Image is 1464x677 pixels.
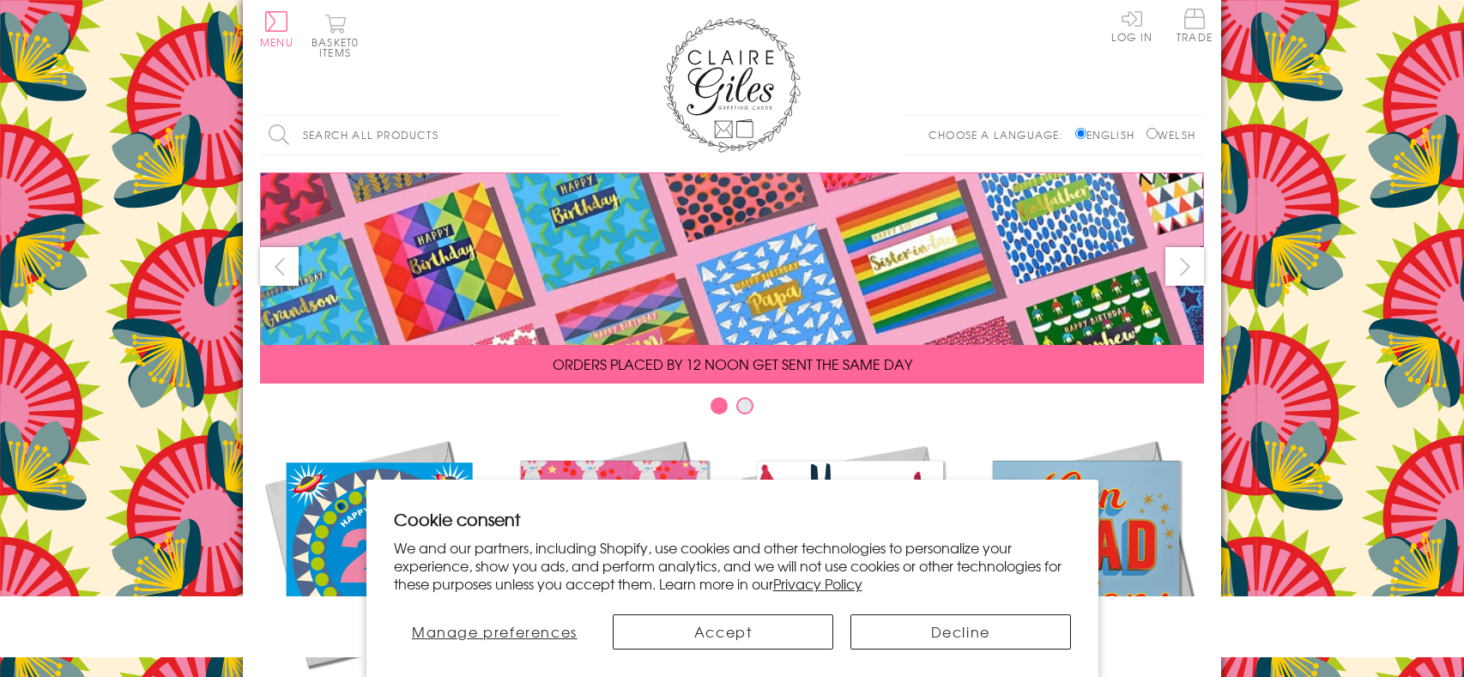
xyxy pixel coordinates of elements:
button: Accept [613,614,833,650]
img: Claire Giles Greetings Cards [663,17,801,153]
button: Basket0 items [312,14,359,57]
h2: Cookie consent [394,507,1071,531]
span: ORDERS PLACED BY 12 NOON GET SENT THE SAME DAY [553,354,912,374]
a: Log In [1111,9,1152,42]
a: Privacy Policy [773,573,862,594]
button: prev [260,247,299,286]
button: next [1165,247,1204,286]
button: Carousel Page 1 (Current Slide) [711,397,728,414]
span: Menu [260,34,293,50]
button: Menu [260,11,293,47]
input: Search all products [260,116,560,154]
p: We and our partners, including Shopify, use cookies and other technologies to personalize your ex... [394,539,1071,592]
input: Welsh [1146,128,1158,139]
button: Manage preferences [394,614,596,650]
label: Welsh [1146,127,1195,142]
div: Carousel Pagination [260,396,1204,423]
p: Choose a language: [929,127,1072,142]
label: English [1075,127,1143,142]
span: 0 items [319,34,359,60]
button: Carousel Page 2 [736,397,753,414]
a: Trade [1177,9,1213,45]
button: Decline [850,614,1071,650]
input: English [1075,128,1086,139]
span: Trade [1177,9,1213,42]
span: Manage preferences [412,621,578,642]
input: Search [543,116,560,154]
